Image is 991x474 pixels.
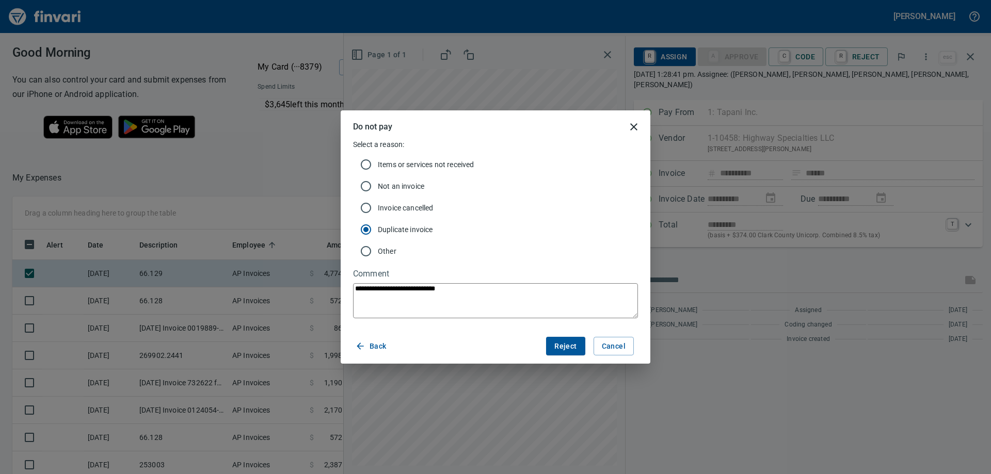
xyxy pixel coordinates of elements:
div: Duplicate invoice [353,219,638,240]
label: Comment [353,270,638,278]
div: Items or services not received [353,154,638,175]
button: close [621,115,646,139]
span: Select a reason: [353,140,404,149]
div: Other [353,240,638,262]
span: Duplicate invoice [378,224,630,235]
h5: Do not pay [353,121,392,132]
div: Not an invoice [353,175,638,197]
span: Reject [554,340,577,353]
span: Not an invoice [378,181,630,191]
div: Invoice cancelled [353,197,638,219]
span: Items or services not received [378,159,630,170]
span: Cancel [602,340,626,353]
span: Invoice cancelled [378,203,630,213]
span: Back [357,340,387,353]
button: Cancel [594,337,634,356]
button: Back [353,337,391,356]
button: Reject [546,337,585,356]
span: Other [378,246,630,256]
